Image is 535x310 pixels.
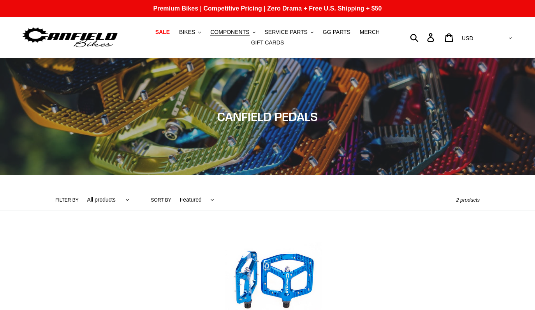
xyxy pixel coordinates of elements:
[206,27,259,37] button: COMPONENTS
[264,29,307,35] span: SERVICE PARTS
[323,29,350,35] span: GG PARTS
[360,29,380,35] span: MERCH
[155,29,170,35] span: SALE
[151,27,174,37] a: SALE
[456,197,480,203] span: 2 products
[319,27,354,37] a: GG PARTS
[247,37,288,48] a: GIFT CARDS
[55,197,79,204] label: Filter by
[175,27,205,37] button: BIKES
[151,197,171,204] label: Sort by
[251,39,284,46] span: GIFT CARDS
[21,25,119,50] img: Canfield Bikes
[217,110,318,124] span: CANFIELD PEDALS
[179,29,195,35] span: BIKES
[260,27,317,37] button: SERVICE PARTS
[356,27,384,37] a: MERCH
[210,29,249,35] span: COMPONENTS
